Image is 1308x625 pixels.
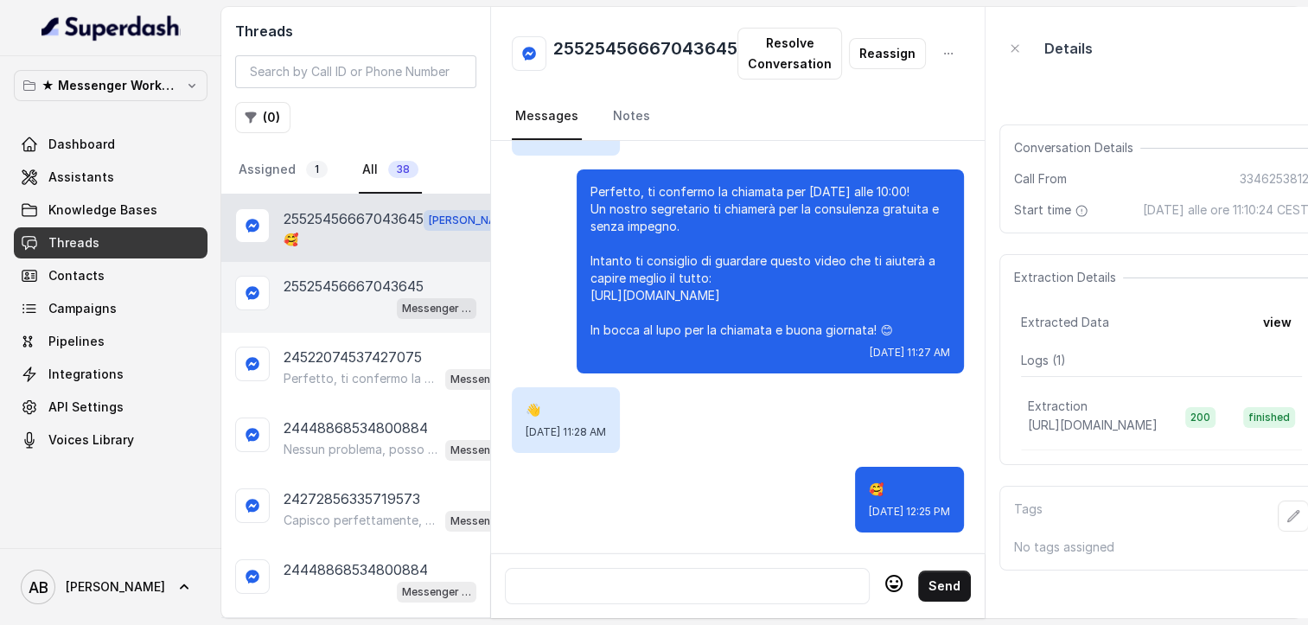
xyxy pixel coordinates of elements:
[48,399,124,416] span: API Settings
[869,505,950,519] span: [DATE] 12:25 PM
[235,147,331,194] a: Assigned1
[48,431,134,449] span: Voices Library
[450,513,520,530] p: Messenger Metodo FESPA v2
[284,441,438,458] p: Nessun problema, posso chiederti il numero di telefono? Così organizziamo la chiamata nel giorno ...
[870,346,950,360] span: [DATE] 11:27 AM
[14,195,207,226] a: Knowledge Bases
[450,371,520,388] p: Messenger Metodo FESPA v2
[1028,418,1158,432] span: [URL][DOMAIN_NAME]
[29,578,48,596] text: AB
[284,370,438,387] p: Perfetto, ti confermo la chiamata per [DATE] alle 17:00! Un nostro segretario ti chiamerà per ela...
[284,231,298,248] p: 🥰
[66,578,165,596] span: [PERSON_NAME]
[526,425,606,439] span: [DATE] 11:28 AM
[512,93,964,140] nav: Tabs
[737,28,842,80] button: Resolve Conversation
[284,559,428,580] p: 24448868534800884
[14,424,207,456] a: Voices Library
[48,366,124,383] span: Integrations
[1014,139,1140,156] span: Conversation Details
[14,227,207,258] a: Threads
[402,300,471,317] p: Messenger Metodo FESPA v2
[1014,170,1067,188] span: Call From
[14,162,207,193] a: Assistants
[14,359,207,390] a: Integrations
[1185,407,1215,428] span: 200
[48,201,157,219] span: Knowledge Bases
[553,36,737,71] h2: 25525456667043645
[359,147,422,194] a: All38
[1021,314,1109,331] span: Extracted Data
[48,234,99,252] span: Threads
[1021,352,1302,369] p: Logs ( 1 )
[450,442,520,459] p: Messenger Metodo FESPA v2
[526,401,606,418] p: 👋
[284,488,420,509] p: 24272856335719573
[918,571,971,602] button: Send
[235,21,476,41] h2: Threads
[388,161,418,178] span: 38
[609,93,654,140] a: Notes
[1243,407,1295,428] span: finished
[14,392,207,423] a: API Settings
[14,293,207,324] a: Campaigns
[48,136,115,153] span: Dashboard
[284,512,438,529] p: Capisco perfettamente, grazie a te per il tempo. Se in futuro vorrai riprendere il discorso, sarò...
[235,55,476,88] input: Search by Call ID or Phone Number
[284,418,428,438] p: 24448868534800884
[1014,501,1043,532] p: Tags
[512,93,582,140] a: Messages
[235,147,476,194] nav: Tabs
[41,75,180,96] p: ★ Messenger Workspace
[48,267,105,284] span: Contacts
[424,210,520,231] span: [PERSON_NAME]
[48,169,114,186] span: Assistants
[1044,38,1093,59] p: Details
[590,183,950,339] p: Perfetto, ti confermo la chiamata per [DATE] alle 10:00! Un nostro segretario ti chiamerà per la ...
[41,14,181,41] img: light.svg
[849,38,926,69] button: Reassign
[14,260,207,291] a: Contacts
[1014,269,1123,286] span: Extraction Details
[14,70,207,101] button: ★ Messenger Workspace
[1253,307,1302,338] button: view
[869,481,950,498] p: 🥰
[14,129,207,160] a: Dashboard
[306,161,328,178] span: 1
[14,326,207,357] a: Pipelines
[402,584,471,601] p: Messenger Metodo FESPA v2
[284,347,422,367] p: 24522074537427075
[235,102,290,133] button: (0)
[1014,201,1092,219] span: Start time
[1028,398,1088,415] p: Extraction
[284,208,424,231] p: 25525456667043645
[48,333,105,350] span: Pipelines
[284,276,424,297] p: 25525456667043645
[48,300,117,317] span: Campaigns
[14,563,207,611] a: [PERSON_NAME]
